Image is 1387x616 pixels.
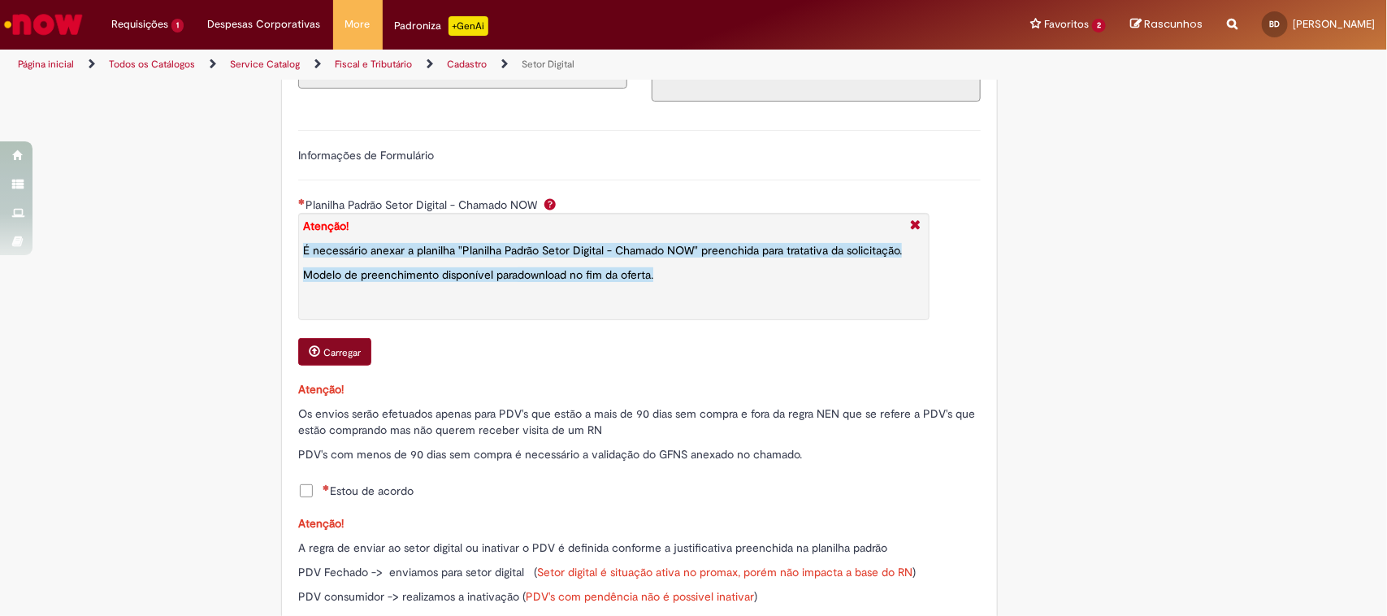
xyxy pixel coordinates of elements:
p: PDV's com menos de 90 dias sem compra é necessário a validação do GFNS anexado no chamado. [298,446,981,462]
span: PDV's com pendência não é possivel inativar [526,589,754,604]
span: Necessários [298,198,306,205]
strong: Atenção! [298,516,344,531]
a: Cadastro [447,58,487,71]
span: 2 [1092,19,1106,33]
span: More [345,16,371,33]
span: Despesas Corporativas [208,16,321,33]
span: Atenção! [303,219,349,233]
p: PDV consumidor -> realizamos a inativação ( ) [298,588,981,605]
a: download no fim da oferta. [518,267,653,282]
img: ServiceNow [2,8,85,41]
span: Setor digital é situação ativa no promax, porém não impacta a base do RN [537,565,912,579]
p: Os envios serão efetuados apenas para PDV's que estão a mais de 90 dias sem compra e fora da regr... [298,406,981,438]
span: [PERSON_NAME] [1293,17,1375,31]
p: PDV Fechado -> enviamos para setor digital ( ) [298,564,981,580]
a: Página inicial [18,58,74,71]
i: Fechar More information Por question_planilha_padrao_setor [906,218,925,235]
a: Todos os Catálogos [109,58,195,71]
small: Carregar [323,346,361,359]
a: Fiscal e Tributário [335,58,412,71]
button: Carregar anexo de Planilha Padrão Setor Digital - Chamado NOW Required [298,338,371,366]
p: A regra de enviar ao setor digital ou inativar o PDV é definida conforme a justificativa preenchi... [298,540,981,556]
a: Rascunhos [1130,17,1203,33]
span: Estou de acordo [323,483,414,499]
a: Service Catalog [230,58,300,71]
input: Código da Unidade [652,74,981,102]
label: Informações de Formulário [298,148,434,163]
div: Padroniza [395,16,488,36]
span: Atenção! [298,382,344,397]
a: Setor Digital [522,58,574,71]
span: Modelo de preenchimento disponível para [303,267,653,282]
span: Necessários [323,484,330,491]
span: Rascunhos [1144,16,1203,32]
span: Planilha Padrão Setor Digital - Chamado NOW [306,197,540,212]
span: Requisições [111,16,168,33]
ul: Trilhas de página [12,50,912,80]
span: Favoritos [1044,16,1089,33]
p: +GenAi [449,16,488,36]
span: É necessário anexar a planilha "Planilha Padrão Setor Digital - Chamado NOW" preenchida para trat... [303,243,902,258]
span: BD [1270,19,1281,29]
span: Ajuda para Planilha Padrão Setor Digital - Chamado NOW [540,197,560,210]
span: 1 [171,19,184,33]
